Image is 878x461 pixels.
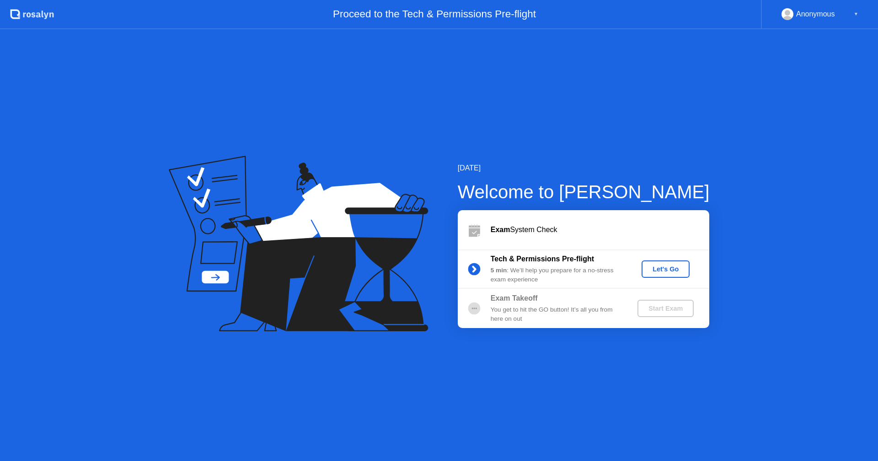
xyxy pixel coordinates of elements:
div: Anonymous [796,8,835,20]
div: System Check [491,224,709,235]
b: Exam [491,226,510,233]
button: Start Exam [637,300,694,317]
div: Start Exam [641,305,690,312]
div: [DATE] [458,163,710,174]
div: Let's Go [645,265,686,273]
div: ▼ [854,8,858,20]
div: You get to hit the GO button! It’s all you from here on out [491,305,622,324]
div: : We’ll help you prepare for a no-stress exam experience [491,266,622,285]
b: Exam Takeoff [491,294,538,302]
b: Tech & Permissions Pre-flight [491,255,594,263]
b: 5 min [491,267,507,274]
button: Let's Go [642,260,690,278]
div: Welcome to [PERSON_NAME] [458,178,710,206]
